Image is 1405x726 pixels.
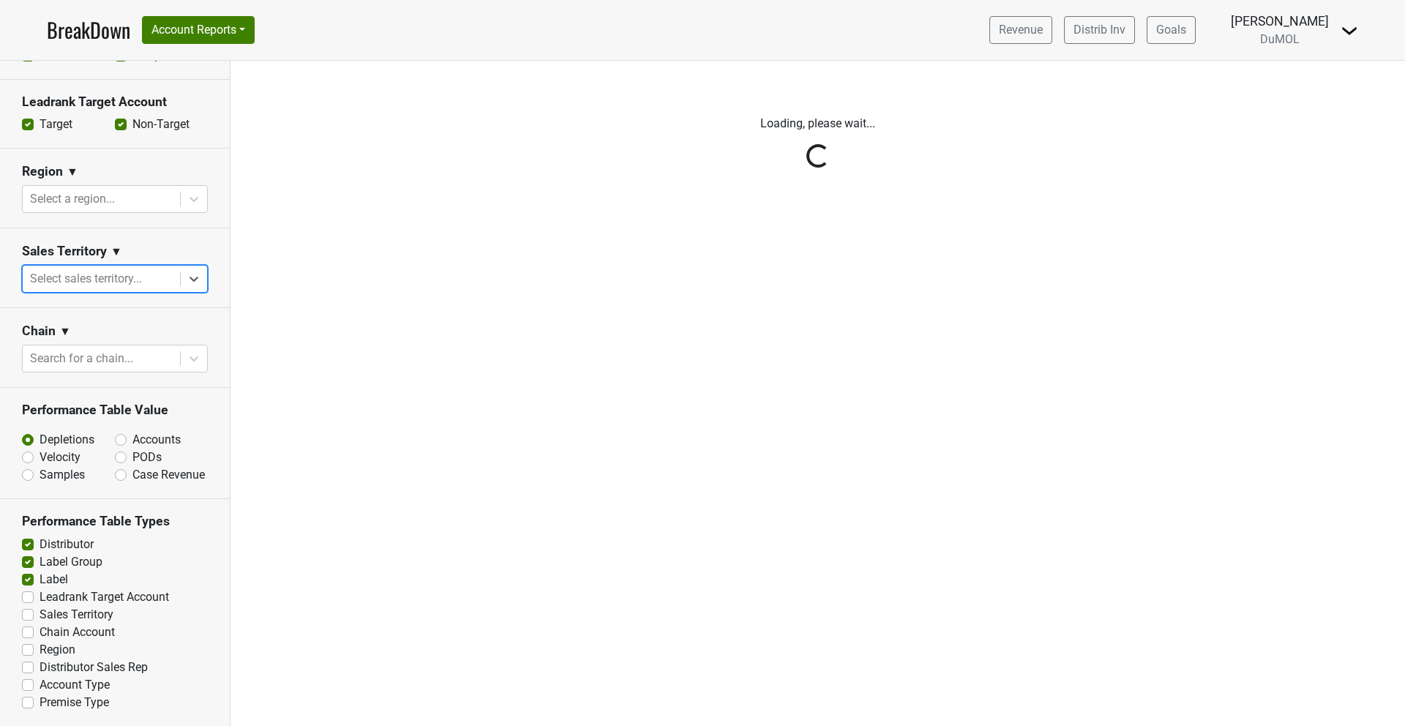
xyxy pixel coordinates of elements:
p: Loading, please wait... [412,115,1224,132]
button: Account Reports [142,16,255,44]
a: BreakDown [47,15,130,45]
span: DuMOL [1260,32,1300,46]
div: [PERSON_NAME] [1231,12,1329,31]
img: Dropdown Menu [1341,22,1358,40]
a: Distrib Inv [1064,16,1135,44]
a: Revenue [989,16,1052,44]
a: Goals [1147,16,1196,44]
